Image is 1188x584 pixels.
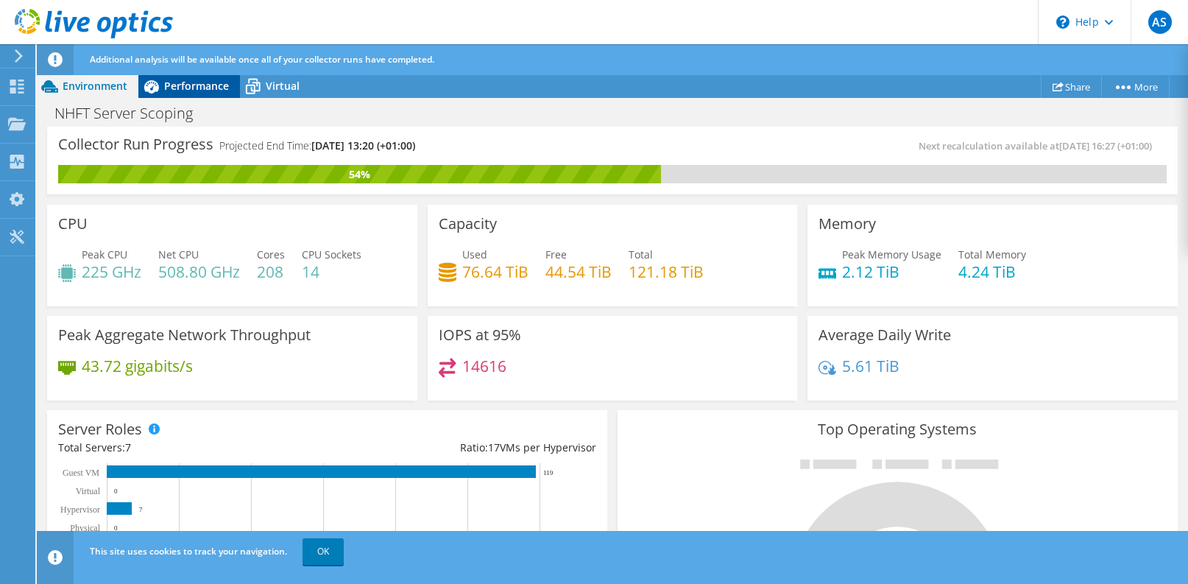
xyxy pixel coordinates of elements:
[842,264,941,280] h4: 2.12 TiB
[63,79,127,93] span: Environment
[818,327,951,343] h3: Average Daily Write
[60,504,100,515] text: Hypervisor
[958,247,1026,261] span: Total Memory
[114,488,118,495] text: 0
[58,421,142,437] h3: Server Roles
[82,264,141,280] h4: 225 GHz
[462,247,487,261] span: Used
[462,358,506,374] h4: 14616
[439,327,521,343] h3: IOPS at 95%
[82,247,127,261] span: Peak CPU
[462,264,528,280] h4: 76.64 TiB
[257,247,285,261] span: Cores
[629,247,653,261] span: Total
[958,264,1026,280] h4: 4.24 TiB
[842,358,899,374] h4: 5.61 TiB
[219,138,415,154] h4: Projected End Time:
[1101,75,1170,98] a: More
[158,247,199,261] span: Net CPU
[114,524,118,532] text: 0
[58,327,311,343] h3: Peak Aggregate Network Throughput
[1041,75,1102,98] a: Share
[125,440,131,454] span: 7
[629,421,1167,437] h3: Top Operating Systems
[1148,10,1172,34] span: AS
[63,468,99,478] text: Guest VM
[139,506,143,513] text: 7
[302,247,361,261] span: CPU Sockets
[545,264,612,280] h4: 44.54 TiB
[439,216,497,232] h3: Capacity
[164,79,229,93] span: Performance
[266,79,300,93] span: Virtual
[48,105,216,122] h1: NHFT Server Scoping
[58,216,88,232] h3: CPU
[543,469,554,476] text: 119
[842,247,941,261] span: Peak Memory Usage
[1059,139,1152,152] span: [DATE] 16:27 (+01:00)
[90,545,287,557] span: This site uses cookies to track your navigation.
[303,538,344,565] a: OK
[488,440,500,454] span: 17
[302,264,361,280] h4: 14
[158,264,240,280] h4: 508.80 GHz
[327,440,595,456] div: Ratio: VMs per Hypervisor
[257,264,285,280] h4: 208
[70,523,100,533] text: Physical
[1056,15,1069,29] svg: \n
[818,216,876,232] h3: Memory
[76,486,101,496] text: Virtual
[545,247,567,261] span: Free
[58,440,327,456] div: Total Servers:
[58,166,661,183] div: 54%
[90,53,434,66] span: Additional analysis will be available once all of your collector runs have completed.
[629,264,704,280] h4: 121.18 TiB
[311,138,415,152] span: [DATE] 13:20 (+01:00)
[82,358,193,374] h4: 43.72 gigabits/s
[919,139,1159,152] span: Next recalculation available at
